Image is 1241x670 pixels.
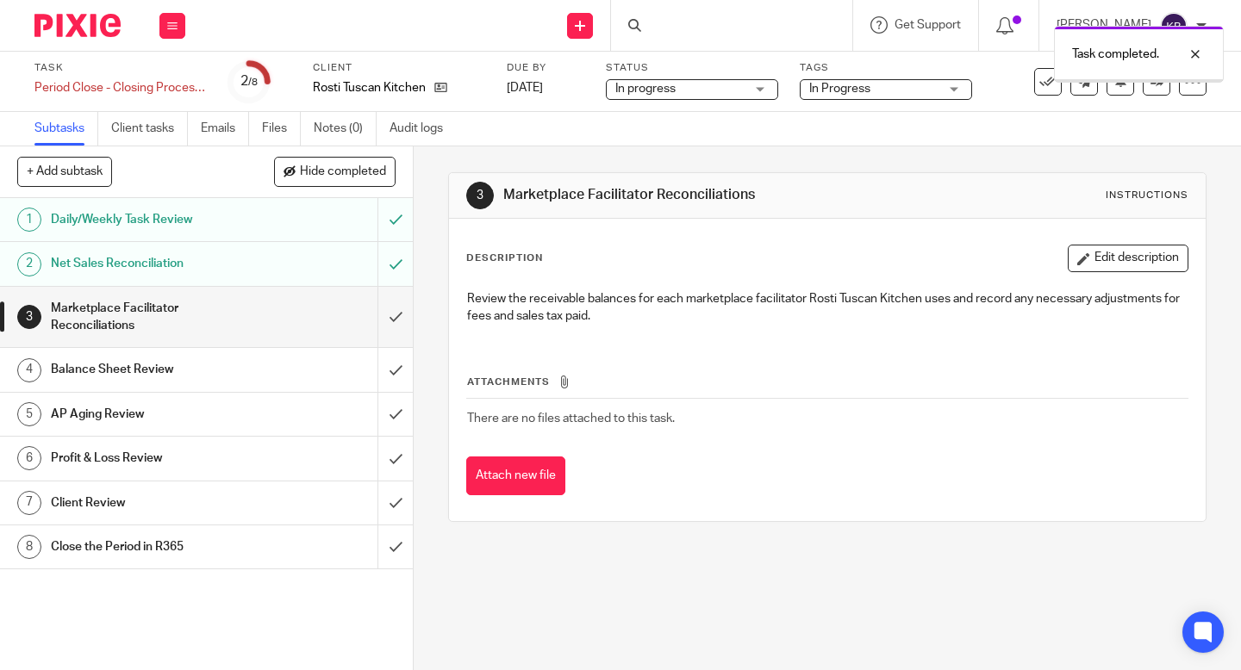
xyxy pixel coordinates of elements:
h1: Client Review [51,490,258,516]
button: Hide completed [274,157,396,186]
button: Edit description [1068,245,1188,272]
a: Emails [201,112,249,146]
p: Description [466,251,543,265]
div: 6 [17,446,41,470]
div: 3 [466,182,494,209]
small: /8 [248,78,258,87]
label: Due by [507,61,584,75]
label: Task [34,61,207,75]
p: Task completed. [1072,46,1159,63]
h1: Close the Period in R365 [51,534,258,560]
a: Subtasks [34,112,98,146]
h1: Balance Sheet Review [51,357,258,382]
h1: Profit & Loss Review [51,445,258,471]
p: Rosti Tuscan Kitchen [313,79,426,96]
span: Hide completed [300,165,386,179]
div: Period Close - Closing Processes [34,79,207,96]
span: In Progress [809,83,870,95]
button: + Add subtask [17,157,112,186]
div: 3 [17,305,41,329]
img: svg%3E [1160,12,1188,40]
div: 1 [17,208,41,232]
div: 7 [17,491,41,515]
h1: Marketplace Facilitator Reconciliations [51,295,258,339]
label: Status [606,61,778,75]
div: 4 [17,358,41,382]
a: Notes (0) [314,112,377,146]
p: Review the receivable balances for each marketplace facilitator Rosti Tuscan Kitchen uses and rec... [467,290,1188,326]
span: There are no files attached to this task. [467,413,675,425]
span: Attachments [467,377,550,387]
span: In progress [615,83,676,95]
span: [DATE] [507,82,543,94]
div: 2 [240,71,258,91]
h1: AP Aging Review [51,401,258,427]
label: Client [313,61,485,75]
h1: Marketplace Facilitator Reconciliations [503,186,864,204]
div: 2 [17,252,41,276]
h1: Daily/Weekly Task Review [51,207,258,233]
div: Instructions [1106,189,1188,202]
button: Attach new file [466,456,565,495]
img: Pixie [34,14,121,37]
a: Files [262,112,301,146]
h1: Net Sales Reconciliation [51,251,258,276]
div: 8 [17,535,41,559]
div: 5 [17,402,41,426]
a: Client tasks [111,112,188,146]
a: Audit logs [390,112,456,146]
